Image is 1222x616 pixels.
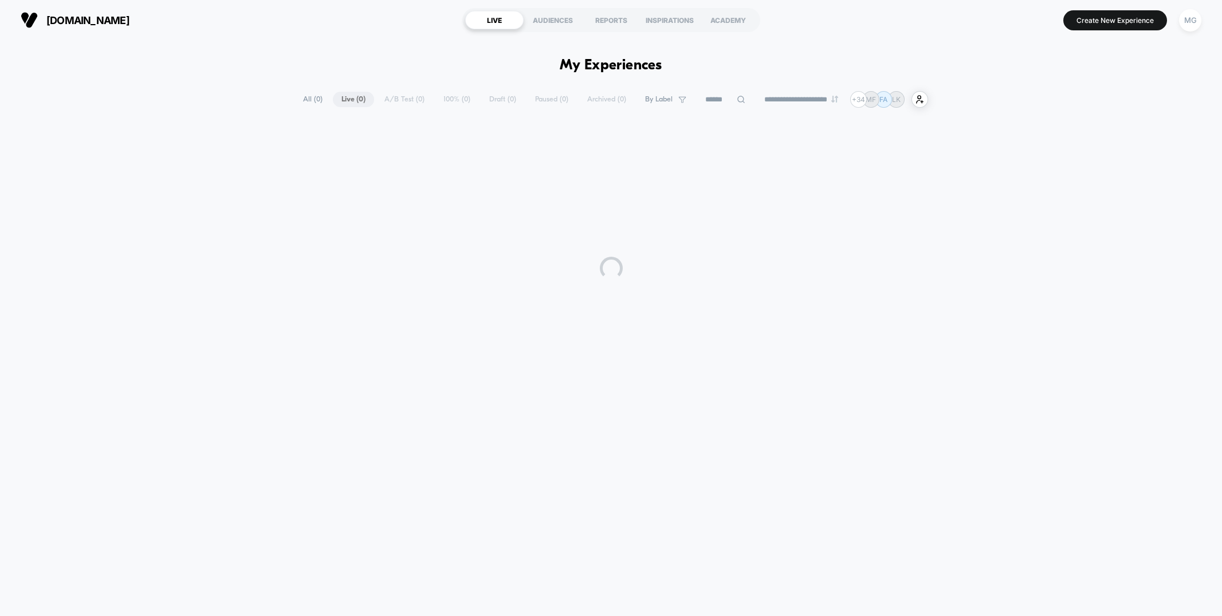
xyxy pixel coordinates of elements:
span: [DOMAIN_NAME] [46,14,129,26]
img: Visually logo [21,11,38,29]
div: INSPIRATIONS [641,11,699,29]
span: By Label [645,95,673,104]
div: ACADEMY [699,11,757,29]
button: MG [1176,9,1205,32]
button: Create New Experience [1063,10,1167,30]
div: AUDIENCES [524,11,582,29]
p: LK [892,95,901,104]
div: MG [1179,9,1201,32]
p: FA [879,95,887,104]
div: REPORTS [582,11,641,29]
button: [DOMAIN_NAME] [17,11,133,29]
p: MF [866,95,876,104]
span: All ( 0 ) [294,92,331,107]
h1: My Experiences [560,57,662,74]
div: + 34 [850,91,867,108]
img: end [831,96,838,103]
div: LIVE [465,11,524,29]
